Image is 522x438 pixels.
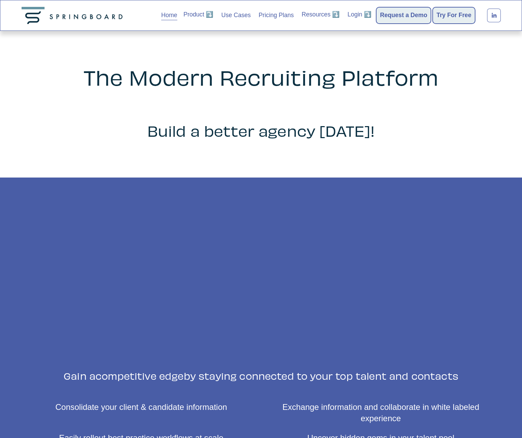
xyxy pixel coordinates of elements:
span: Product ⤵️ [183,10,214,19]
a: folder dropdown [347,10,371,20]
a: folder dropdown [302,10,340,20]
a: Request a Demo [380,11,427,20]
h2: The Modern Recruiting Platform [36,66,486,88]
a: Pricing Plans [259,10,294,21]
p: Exchange information and collaborate in white labeled experience [281,401,481,424]
span: Resources ⤵️ [302,10,340,19]
a: Use Cases [221,10,251,21]
span: Login ⤵️ [347,10,371,19]
iframe: YouTube video player [121,195,413,360]
span: Build a better agency [DATE]! [147,121,375,139]
img: Springboard Technologies [22,7,126,24]
span: competitive edge [96,370,184,381]
span: Consolidate your client & candidate information [55,402,227,412]
a: folder dropdown [183,10,214,20]
a: Home [161,10,177,21]
a: LinkedIn [487,9,501,22]
a: Try For Free [436,11,471,20]
h4: Gain a by staying connected to your top talent and contacts [22,370,501,381]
